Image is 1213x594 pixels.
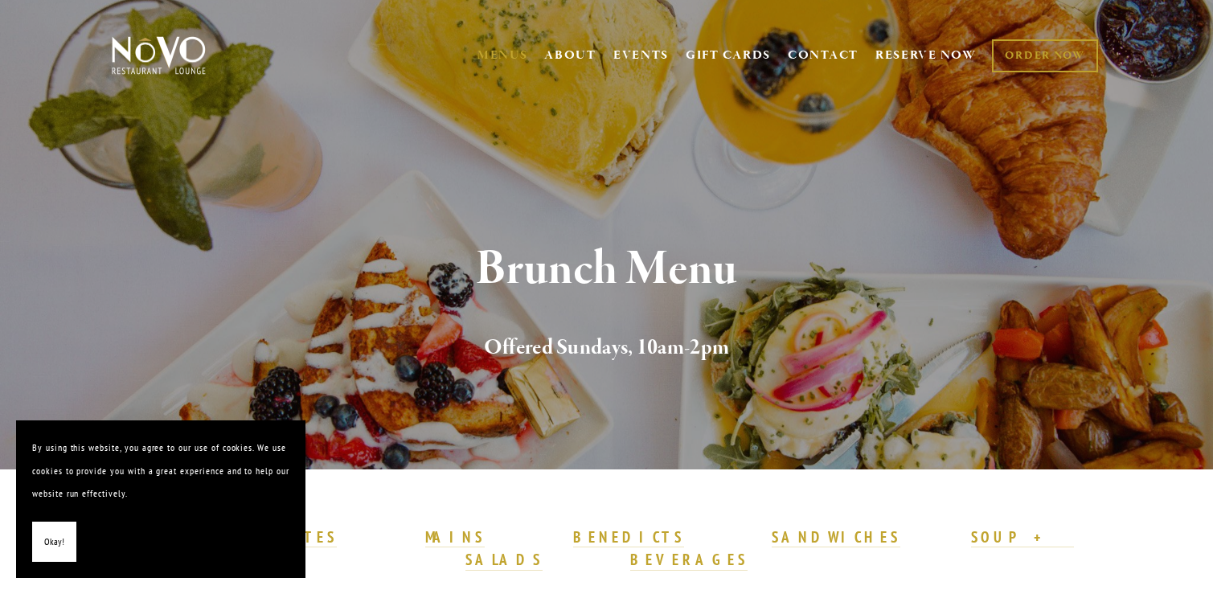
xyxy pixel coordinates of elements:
[109,35,209,76] img: Novo Restaurant &amp; Lounge
[32,436,289,506] p: By using this website, you agree to our use of cookies. We use cookies to provide you with a grea...
[32,522,76,563] button: Okay!
[544,47,596,63] a: ABOUT
[613,47,669,63] a: EVENTS
[772,527,900,547] strong: SANDWICHES
[630,550,748,569] strong: BEVERAGES
[425,527,486,547] strong: MAINS
[138,244,1076,296] h1: Brunch Menu
[16,420,305,578] section: Cookie banner
[425,527,486,548] a: MAINS
[138,331,1076,365] h2: Offered Sundays, 10am-2pm
[573,527,684,547] strong: BENEDICTS
[477,47,528,63] a: MENUS
[630,550,748,571] a: BEVERAGES
[573,527,684,548] a: BENEDICTS
[772,527,900,548] a: SANDWICHES
[686,40,771,71] a: GIFT CARDS
[992,39,1097,72] a: ORDER NOW
[788,40,859,71] a: CONTACT
[875,40,977,71] a: RESERVE NOW
[44,531,64,554] span: Okay!
[465,527,1074,571] a: SOUP + SALADS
